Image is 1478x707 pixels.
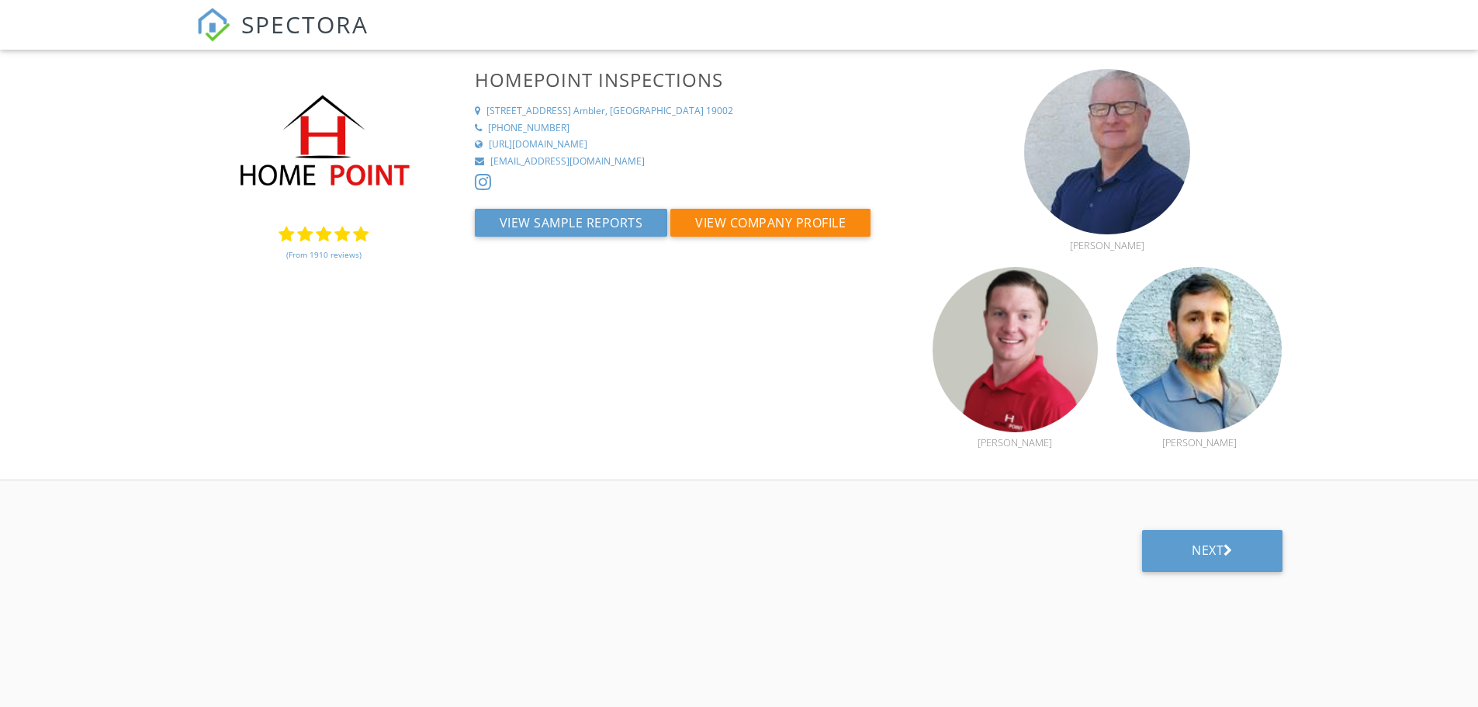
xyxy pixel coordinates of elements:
[933,436,1098,449] div: [PERSON_NAME]
[196,8,230,42] img: The Best Home Inspection Software - Spectora
[933,267,1098,432] img: profile_pic_1.png
[475,122,914,135] a: [PHONE_NUMBER]
[475,138,914,151] a: [URL][DOMAIN_NAME]
[241,8,369,40] span: SPECTORA
[1024,239,1189,251] div: [PERSON_NAME]
[475,105,914,118] a: [STREET_ADDRESS] Ambler, [GEOGRAPHIC_DATA] 19002
[490,155,645,168] div: [EMAIL_ADDRESS][DOMAIN_NAME]
[488,122,569,135] div: [PHONE_NUMBER]
[486,105,571,118] div: [STREET_ADDRESS]
[475,209,668,237] button: View Sample Reports
[475,219,671,236] a: View Sample Reports
[573,105,733,118] div: Ambler, [GEOGRAPHIC_DATA] 19002
[1024,221,1189,251] a: [PERSON_NAME]
[196,69,452,218] img: Home_Point_Logo.jpg
[670,219,871,236] a: View Company Profile
[475,155,914,168] a: [EMAIL_ADDRESS][DOMAIN_NAME]
[1116,436,1282,449] div: [PERSON_NAME]
[1192,542,1233,558] div: Next
[933,419,1098,449] a: [PERSON_NAME]
[1024,69,1189,234] img: new_head_shot_2.jpg
[489,138,587,151] div: [URL][DOMAIN_NAME]
[670,209,871,237] button: View Company Profile
[196,21,369,54] a: SPECTORA
[286,241,362,268] a: (From 1910 reviews)
[1116,267,1282,432] img: tom_2.jpg
[475,69,914,90] h3: HomePoint Inspections
[1116,419,1282,449] a: [PERSON_NAME]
